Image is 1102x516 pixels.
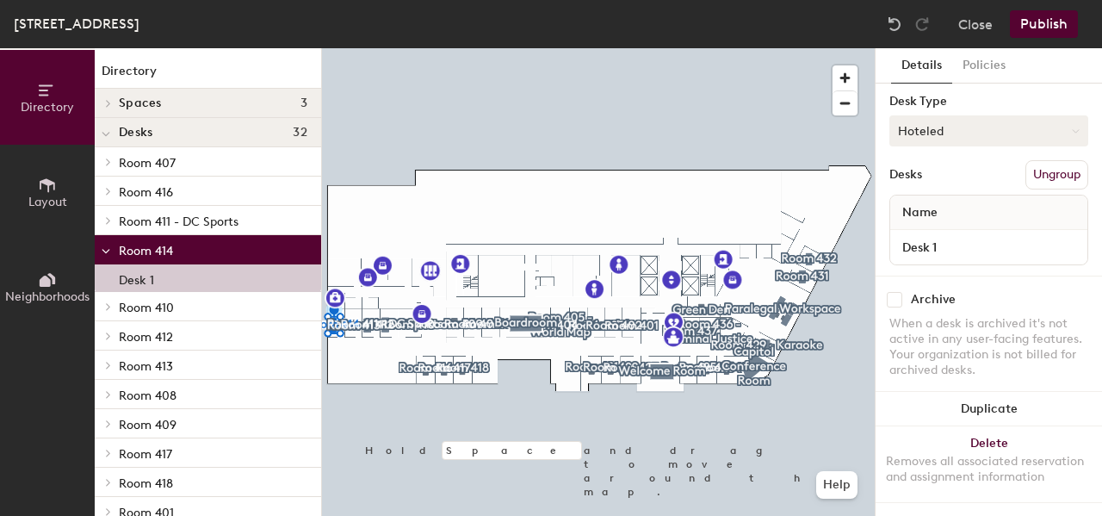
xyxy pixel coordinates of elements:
[21,100,74,115] span: Directory
[119,476,173,491] span: Room 418
[958,10,993,38] button: Close
[119,244,173,258] span: Room 414
[913,16,931,33] img: Redo
[876,426,1102,502] button: DeleteRemoves all associated reservation and assignment information
[889,95,1088,109] div: Desk Type
[5,289,90,304] span: Neighborhoods
[894,235,1084,259] input: Unnamed desk
[886,16,903,33] img: Undo
[95,62,321,89] h1: Directory
[293,126,307,140] span: 32
[894,197,946,228] span: Name
[889,168,922,182] div: Desks
[891,48,952,84] button: Details
[119,389,176,403] span: Room 408
[1025,160,1088,190] button: Ungroup
[886,454,1092,485] div: Removes all associated reservation and assignment information
[14,13,139,34] div: [STREET_ADDRESS]
[119,447,172,462] span: Room 417
[119,301,174,315] span: Room 410
[119,96,162,110] span: Spaces
[119,268,154,288] p: Desk 1
[119,418,176,432] span: Room 409
[889,316,1088,378] div: When a desk is archived it's not active in any user-facing features. Your organization is not bil...
[889,115,1088,146] button: Hoteled
[119,156,176,171] span: Room 407
[28,195,67,209] span: Layout
[952,48,1016,84] button: Policies
[119,185,173,200] span: Room 416
[1010,10,1078,38] button: Publish
[876,392,1102,426] button: Duplicate
[816,471,857,499] button: Help
[119,359,173,374] span: Room 413
[119,330,173,345] span: Room 412
[119,126,152,140] span: Desks
[911,293,956,307] div: Archive
[119,214,238,229] span: Room 411 - DC Sports
[300,96,307,110] span: 3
